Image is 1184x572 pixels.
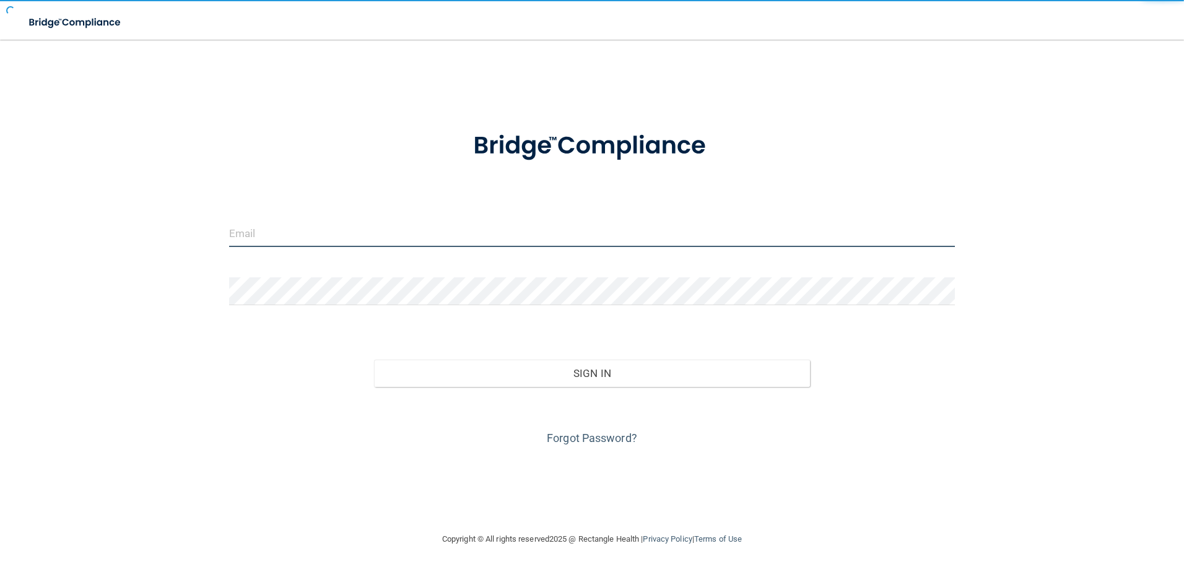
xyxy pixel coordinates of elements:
input: Email [229,219,955,247]
div: Copyright © All rights reserved 2025 @ Rectangle Health | | [366,519,818,559]
a: Privacy Policy [643,534,692,544]
button: Sign In [374,360,810,387]
img: bridge_compliance_login_screen.278c3ca4.svg [19,10,133,35]
a: Forgot Password? [547,431,637,444]
a: Terms of Use [694,534,742,544]
img: bridge_compliance_login_screen.278c3ca4.svg [448,114,736,178]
